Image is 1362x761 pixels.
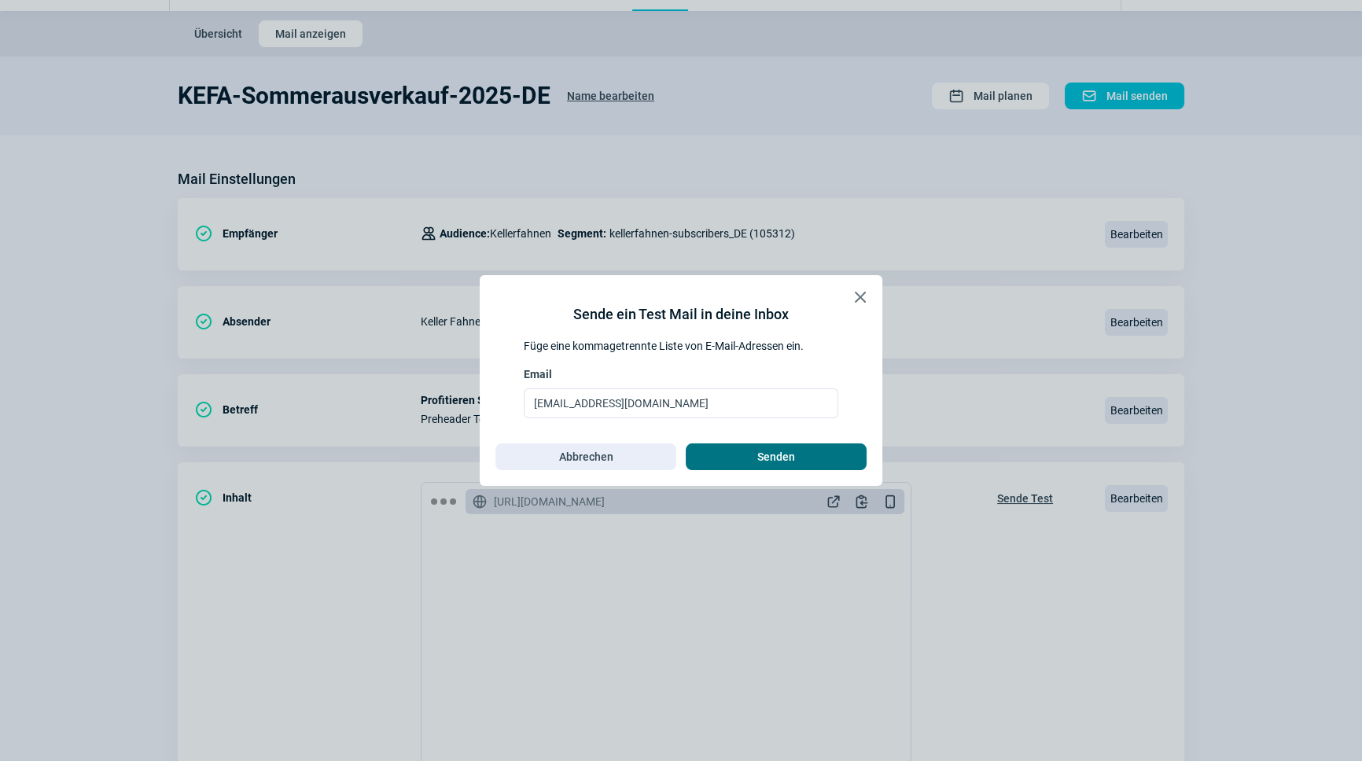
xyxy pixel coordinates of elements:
button: Senden [686,443,867,470]
div: Füge eine kommagetrennte Liste von E-Mail-Adressen ein. [524,338,838,354]
span: Senden [757,444,795,469]
div: Sende ein Test Mail in deine Inbox [573,303,789,325]
span: Abbrechen [559,444,613,469]
button: Abbrechen [495,443,676,470]
input: Email [524,388,838,418]
span: Email [524,366,552,382]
